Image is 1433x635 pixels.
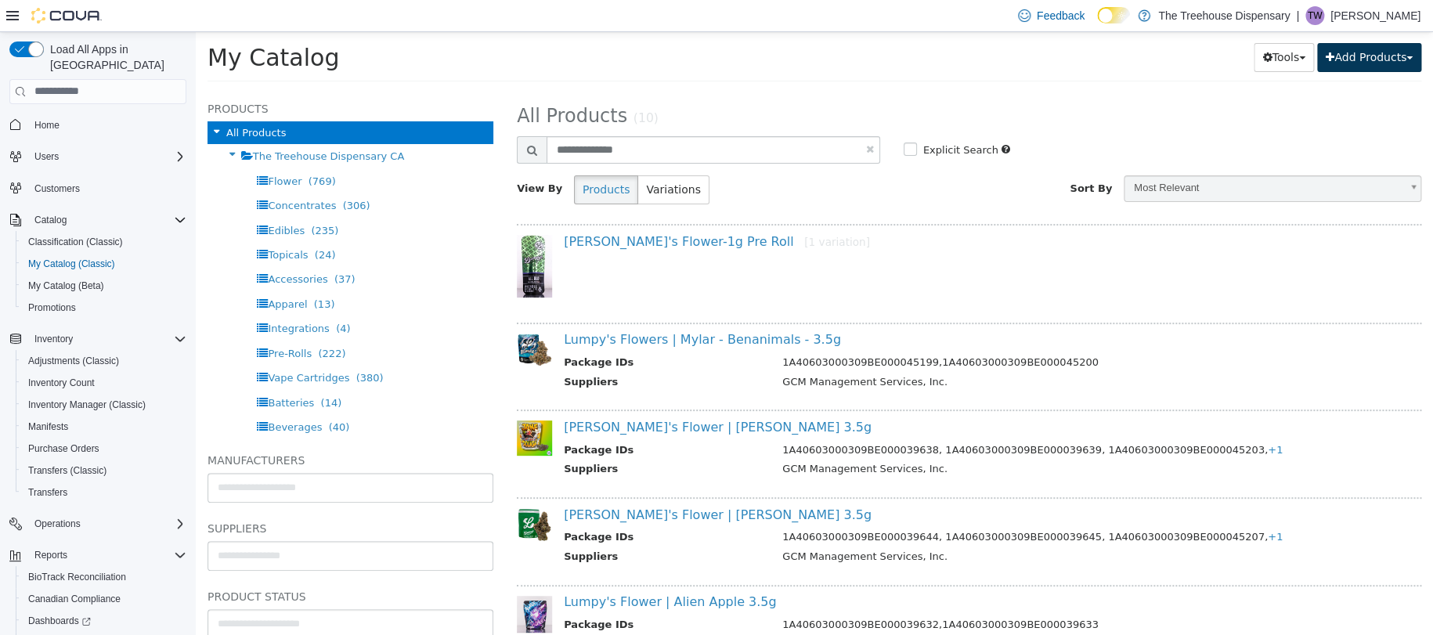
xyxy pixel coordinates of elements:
[125,365,146,377] span: (14)
[22,439,106,458] a: Purchase Orders
[28,399,146,411] span: Inventory Manager (Classic)
[115,193,143,204] span: (235)
[12,419,298,438] h5: Manufacturers
[608,204,674,216] small: [1 variation]
[28,377,95,389] span: Inventory Count
[16,438,193,460] button: Purchase Orders
[368,475,676,490] a: [PERSON_NAME]'s Flower | [PERSON_NAME] 3.5g
[72,316,116,327] span: Pre-Rolls
[1097,23,1098,24] span: Dark Mode
[72,266,111,278] span: Apparel
[587,499,1087,511] span: 1A40603000309BE000039644, 1A40603000309BE000039645, 1A40603000309BE000045207,
[28,355,119,367] span: Adjustments (Classic)
[442,143,513,172] button: Variations
[22,254,186,273] span: My Catalog (Classic)
[16,372,193,394] button: Inventory Count
[3,114,193,136] button: Home
[28,179,186,198] span: Customers
[113,143,140,155] span: (769)
[321,388,356,424] img: 150
[34,182,80,195] span: Customers
[22,276,186,295] span: My Catalog (Beta)
[16,297,193,319] button: Promotions
[22,233,129,251] a: Classification (Classic)
[16,253,193,275] button: My Catalog (Classic)
[378,143,442,172] button: Products
[22,483,74,502] a: Transfers
[368,585,575,604] th: Package IDs
[587,412,1087,424] span: 1A40603000309BE000039638, 1A40603000309BE000039639, 1A40603000309BE000045203,
[575,429,1195,449] td: GCM Management Services, Inc.
[22,373,186,392] span: Inventory Count
[122,316,150,327] span: (222)
[22,395,152,414] a: Inventory Manager (Classic)
[16,275,193,297] button: My Catalog (Beta)
[22,417,74,436] a: Manifests
[28,330,79,348] button: Inventory
[368,497,575,517] th: Package IDs
[34,333,73,345] span: Inventory
[12,555,298,574] h5: Product Status
[28,593,121,605] span: Canadian Compliance
[575,517,1195,536] td: GCM Management Services, Inc.
[28,546,74,565] button: Reports
[368,342,575,362] th: Suppliers
[22,483,186,502] span: Transfers
[22,417,186,436] span: Manifests
[28,571,126,583] span: BioTrack Reconciliation
[575,585,1195,604] td: 1A40603000309BE000039632,1A40603000309BE000039633
[119,217,140,229] span: (24)
[1121,11,1225,40] button: Add Products
[16,482,193,503] button: Transfers
[133,389,154,401] span: (40)
[139,241,160,253] span: (37)
[22,568,132,586] a: BioTrack Reconciliation
[34,119,60,132] span: Home
[22,568,186,586] span: BioTrack Reconciliation
[34,214,67,226] span: Catalog
[3,209,193,231] button: Catalog
[575,342,1195,362] td: GCM Management Services, Inc.
[72,193,109,204] span: Edibles
[22,439,186,458] span: Purchase Orders
[28,330,186,348] span: Inventory
[22,590,127,608] a: Canadian Compliance
[321,476,356,511] img: 150
[22,612,186,630] span: Dashboards
[28,258,115,270] span: My Catalog (Classic)
[16,460,193,482] button: Transfers (Classic)
[28,486,67,499] span: Transfers
[34,518,81,530] span: Operations
[72,389,126,401] span: Beverages
[575,323,1195,342] td: 1A40603000309BE000045199,1A40603000309BE000045200
[34,150,59,163] span: Users
[3,328,193,350] button: Inventory
[28,179,86,198] a: Customers
[12,487,298,506] h5: Suppliers
[28,116,66,135] a: Home
[34,549,67,561] span: Reports
[3,513,193,535] button: Operations
[1305,6,1324,25] div: Tina Wilkins
[368,323,575,342] th: Package IDs
[28,546,186,565] span: Reports
[72,340,153,352] span: Vape Cartridges
[16,610,193,632] a: Dashboards
[22,298,82,317] a: Promotions
[3,146,193,168] button: Users
[161,340,188,352] span: (380)
[1296,6,1299,25] p: |
[72,241,132,253] span: Accessories
[22,612,97,630] a: Dashboards
[31,95,90,106] span: All Products
[28,514,87,533] button: Operations
[929,144,1204,168] span: Most Relevant
[16,416,193,438] button: Manifests
[321,564,356,601] img: 150
[16,350,193,372] button: Adjustments (Classic)
[438,79,463,93] small: (10)
[724,110,803,126] label: Explicit Search
[3,177,193,200] button: Customers
[368,300,645,315] a: Lumpy's Flowers | Mylar - Benanimals - 3.5g
[118,266,139,278] span: (13)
